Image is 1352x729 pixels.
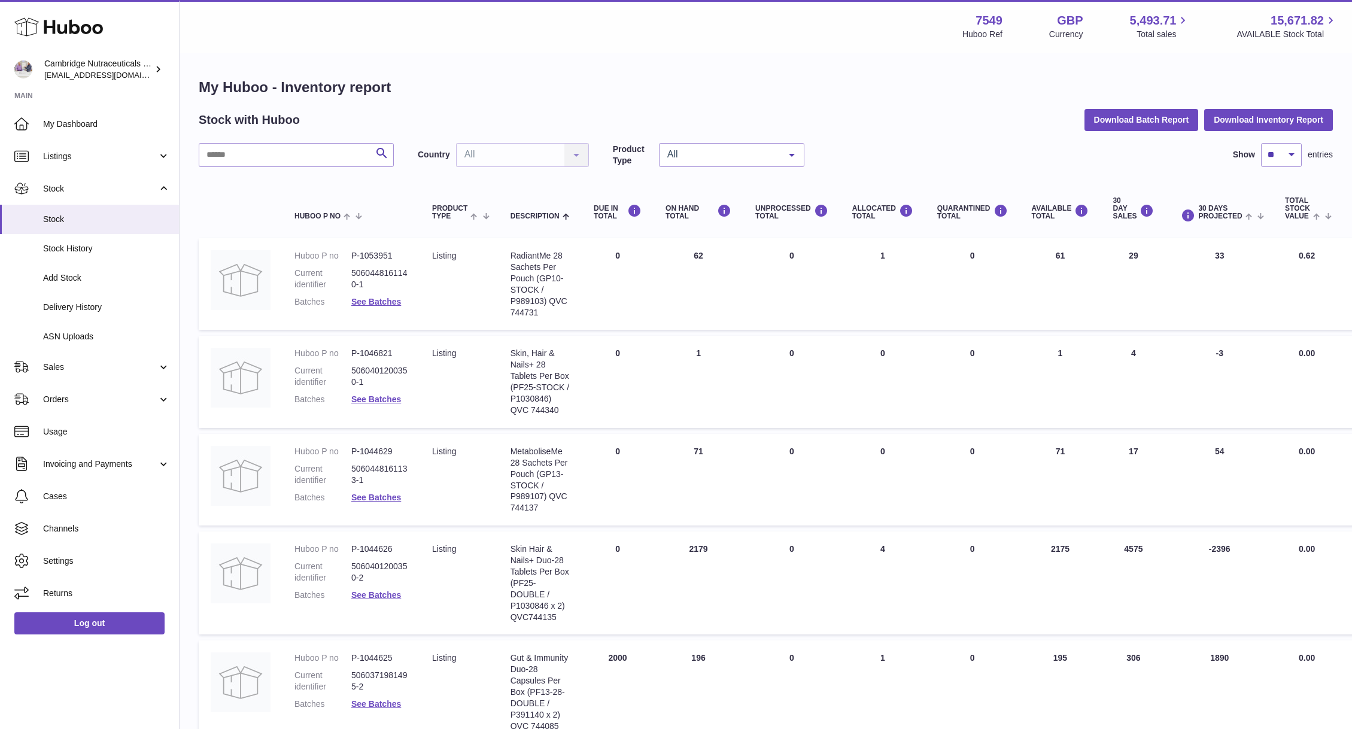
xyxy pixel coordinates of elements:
span: listing [432,544,456,554]
img: product image [211,250,271,310]
dd: 5060448161133-1 [351,463,408,486]
dt: Batches [294,698,351,710]
dt: Batches [294,394,351,405]
span: entries [1308,149,1333,160]
span: 0 [970,348,975,358]
span: Stock [43,214,170,225]
img: qvc@camnutra.com [14,60,32,78]
dd: P-1044629 [351,446,408,457]
td: -3 [1166,336,1273,427]
span: 0.00 [1299,653,1315,663]
dt: Batches [294,590,351,601]
a: See Batches [351,297,401,306]
div: Cambridge Nutraceuticals Ltd [44,58,152,81]
td: 1 [1020,336,1101,427]
dd: P-1046821 [351,348,408,359]
dd: 5060401200350-2 [351,561,408,584]
td: 0 [840,336,925,427]
div: QUARANTINED Total [937,204,1008,220]
span: 0.00 [1299,544,1315,554]
a: See Batches [351,394,401,404]
span: Stock History [43,243,170,254]
label: Country [418,149,450,160]
span: Cases [43,491,170,502]
span: Total stock value [1285,197,1310,221]
dt: Current identifier [294,670,351,692]
img: product image [211,348,271,408]
div: Skin Hair & Nails+ Duo-28 Tablets Per Box (PF25-DOUBLE / P1030846 x 2) QVC744135 [511,543,570,622]
div: ON HAND Total [666,204,731,220]
dt: Current identifier [294,463,351,486]
div: RadiantMe 28 Sachets Per Pouch (GP10-STOCK / P989103) QVC 744731 [511,250,570,318]
td: 62 [654,238,743,330]
img: product image [211,446,271,506]
span: 0.62 [1299,251,1315,260]
td: 0 [743,238,840,330]
strong: 7549 [976,13,1002,29]
td: 29 [1101,238,1166,330]
span: 0.00 [1299,348,1315,358]
span: All [664,148,780,160]
span: Add Stock [43,272,170,284]
td: 0 [582,531,654,634]
td: -2396 [1166,531,1273,634]
td: 54 [1166,434,1273,526]
span: Total sales [1137,29,1190,40]
span: Product Type [432,205,467,220]
dd: 5060448161140-1 [351,268,408,290]
span: Returns [43,588,170,599]
dd: P-1044625 [351,652,408,664]
span: Settings [43,555,170,567]
span: Invoicing and Payments [43,458,157,470]
span: 0 [970,544,975,554]
img: product image [211,543,271,603]
div: ALLOCATED Total [852,204,913,220]
div: DUE IN TOTAL [594,204,642,220]
button: Download Batch Report [1084,109,1199,130]
span: Sales [43,362,157,373]
dd: P-1053951 [351,250,408,262]
td: 4575 [1101,531,1166,634]
span: Stock [43,183,157,195]
span: Delivery History [43,302,170,313]
dt: Huboo P no [294,250,351,262]
td: 17 [1101,434,1166,526]
span: ASN Uploads [43,331,170,342]
a: See Batches [351,699,401,709]
span: 0.00 [1299,446,1315,456]
td: 71 [1020,434,1101,526]
img: product image [211,652,271,712]
span: listing [432,348,456,358]
span: 0 [970,653,975,663]
td: 4 [1101,336,1166,427]
div: MetaboliseMe 28 Sachets Per Pouch (GP13-STOCK / P989107) QVC 744137 [511,446,570,514]
dt: Batches [294,296,351,308]
td: 1 [840,238,925,330]
td: 71 [654,434,743,526]
a: See Batches [351,590,401,600]
td: 0 [840,434,925,526]
span: 0 [970,251,975,260]
td: 2175 [1020,531,1101,634]
span: Channels [43,523,170,534]
dd: P-1044626 [351,543,408,555]
div: AVAILABLE Total [1032,204,1089,220]
dt: Current identifier [294,561,351,584]
td: 0 [582,434,654,526]
span: AVAILABLE Stock Total [1236,29,1338,40]
span: Orders [43,394,157,405]
label: Product Type [613,144,653,166]
a: 5,493.71 Total sales [1130,13,1190,40]
span: listing [432,446,456,456]
td: 61 [1020,238,1101,330]
td: 0 [743,434,840,526]
h2: Stock with Huboo [199,112,300,128]
td: 0 [582,336,654,427]
dd: 5060371981495-2 [351,670,408,692]
span: [EMAIL_ADDRESS][DOMAIN_NAME] [44,70,176,80]
a: See Batches [351,493,401,502]
span: 15,671.82 [1271,13,1324,29]
dt: Current identifier [294,365,351,388]
td: 0 [582,238,654,330]
div: Skin, Hair & Nails+ 28 Tablets Per Box (PF25-STOCK / P1030846) QVC 744340 [511,348,570,415]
